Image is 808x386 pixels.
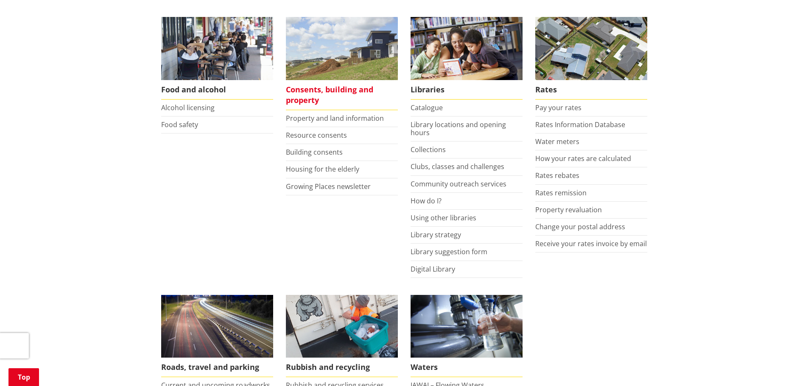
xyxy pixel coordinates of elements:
a: Using other libraries [411,213,476,222]
img: Rates-thumbnail [535,17,647,80]
a: How do I? [411,196,442,205]
a: Food and Alcohol in the Waikato Food and alcohol [161,17,273,100]
iframe: Messenger Launcher [769,350,800,381]
a: Resource consents [286,131,347,140]
a: How your rates are calculated [535,154,631,163]
a: Library locations and opening hours [411,120,506,137]
a: Pay your rates [535,103,582,112]
a: Roads, travel and parking Roads, travel and parking [161,295,273,378]
a: Rates rebates [535,171,579,180]
a: Building consents [286,147,343,157]
a: Food safety [161,120,198,129]
a: Clubs, classes and challenges [411,162,504,171]
a: Library strategy [411,230,461,239]
a: Rates remission [535,188,587,197]
img: Waikato District Council libraries [411,17,523,80]
a: Alcohol licensing [161,103,215,112]
a: Housing for the elderly [286,164,359,174]
span: Rates [535,80,647,100]
span: Libraries [411,80,523,100]
a: Digital Library [411,264,455,274]
img: Food and Alcohol in the Waikato [161,17,273,80]
a: Top [8,368,39,386]
img: Land and property thumbnail [286,17,398,80]
a: Change your postal address [535,222,625,231]
a: Property and land information [286,114,384,123]
a: Collections [411,145,446,154]
a: Property revaluation [535,205,602,214]
a: Receive your rates invoice by email [535,239,647,248]
a: Growing Places newsletter [286,182,371,191]
a: Waters [411,295,523,378]
img: Rubbish and recycling [286,295,398,358]
span: Food and alcohol [161,80,273,100]
a: Library suggestion form [411,247,487,256]
a: Library membership is free to everyone who lives in the Waikato district. Libraries [411,17,523,100]
a: Catalogue [411,103,443,112]
img: Roads, travel and parking [161,295,273,358]
a: Rubbish and recycling [286,295,398,378]
img: Water treatment [411,295,523,358]
a: Water meters [535,137,579,146]
a: Community outreach services [411,179,506,189]
span: Roads, travel and parking [161,358,273,377]
span: Rubbish and recycling [286,358,398,377]
a: New Pokeno housing development Consents, building and property [286,17,398,110]
span: Waters [411,358,523,377]
a: Pay your rates online Rates [535,17,647,100]
a: Rates Information Database [535,120,625,129]
span: Consents, building and property [286,80,398,110]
